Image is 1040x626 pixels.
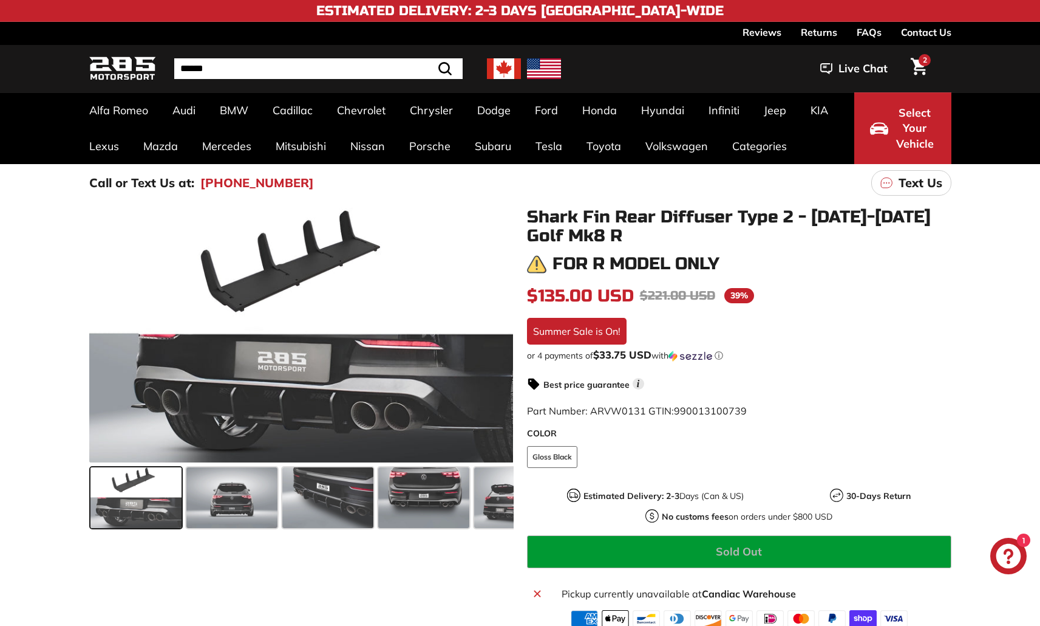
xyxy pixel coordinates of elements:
[131,128,190,164] a: Mazda
[398,92,465,128] a: Chrysler
[527,427,951,440] label: COLOR
[260,92,325,128] a: Cadillac
[325,92,398,128] a: Chevrolet
[662,511,832,523] p: on orders under $800 USD
[702,588,796,600] strong: Candiac Warehouse
[523,92,570,128] a: Ford
[846,490,911,501] strong: 30-Days Return
[743,22,781,43] a: Reviews
[562,586,943,601] p: Pickup currently unavailable at
[724,288,754,303] span: 39%
[523,128,574,164] a: Tesla
[854,92,951,164] button: Select Your Vehicle
[527,535,951,568] button: Sold Out
[527,349,951,362] div: or 4 payments of with
[543,379,630,390] strong: Best price guarantee
[674,405,747,417] span: 990013100739
[160,92,208,128] a: Audi
[662,511,729,522] strong: No customs fees
[89,174,194,192] p: Call or Text Us at:
[77,92,160,128] a: Alfa Romeo
[527,208,951,246] h1: Shark Fin Rear Diffuser Type 2 - [DATE]-[DATE] Golf Mk8 R
[899,174,942,192] p: Text Us
[174,58,463,79] input: Search
[527,255,546,274] img: warning.png
[89,55,156,83] img: Logo_285_Motorsport_areodynamics_components
[465,92,523,128] a: Dodge
[629,92,696,128] a: Hyundai
[857,22,882,43] a: FAQs
[752,92,798,128] a: Jeep
[527,405,747,417] span: Part Number: ARVW0131 GTIN:
[720,128,799,164] a: Categories
[640,288,715,303] span: $221.00 USD
[583,490,744,503] p: Days (Can & US)
[552,255,719,273] h3: For R model only
[208,92,260,128] a: BMW
[716,545,762,559] span: Sold Out
[798,92,840,128] a: KIA
[923,55,927,64] span: 2
[77,128,131,164] a: Lexus
[801,22,837,43] a: Returns
[463,128,523,164] a: Subaru
[570,92,629,128] a: Honda
[574,128,633,164] a: Toyota
[200,174,314,192] a: [PHONE_NUMBER]
[871,170,951,196] a: Text Us
[903,48,934,89] a: Cart
[338,128,397,164] a: Nissan
[263,128,338,164] a: Mitsubishi
[316,4,724,18] h4: Estimated Delivery: 2-3 Days [GEOGRAPHIC_DATA]-Wide
[633,378,644,390] span: i
[894,105,936,152] span: Select Your Vehicle
[668,351,712,362] img: Sezzle
[901,22,951,43] a: Contact Us
[190,128,263,164] a: Mercedes
[527,286,634,306] span: $135.00 USD
[527,349,951,362] div: or 4 payments of$33.75 USDwithSezzle Click to learn more about Sezzle
[527,318,627,345] div: Summer Sale is On!
[633,128,720,164] a: Volkswagen
[593,348,651,361] span: $33.75 USD
[804,53,903,84] button: Live Chat
[696,92,752,128] a: Infiniti
[397,128,463,164] a: Porsche
[583,490,679,501] strong: Estimated Delivery: 2-3
[987,538,1030,577] inbox-online-store-chat: Shopify online store chat
[838,61,888,77] span: Live Chat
